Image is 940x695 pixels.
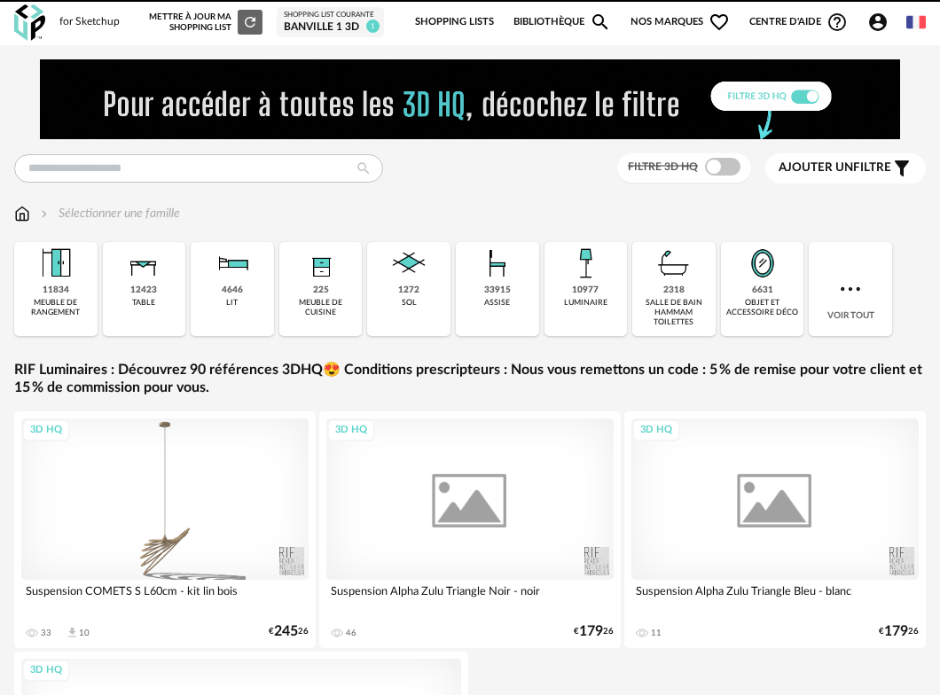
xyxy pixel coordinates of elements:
[319,411,621,648] a: 3D HQ Suspension Alpha Zulu Triangle Noir - noir 46 €17926
[867,12,897,33] span: Account Circle icon
[749,12,848,33] span: Centre d'aideHelp Circle Outline icon
[638,298,710,328] div: salle de bain hammam toilettes
[906,12,926,32] img: fr
[284,11,377,34] a: Shopping List courante banville 1 3d 1
[122,242,165,285] img: Table.png
[484,285,511,296] div: 33915
[513,4,611,41] a: BibliothèqueMagnify icon
[21,580,309,615] div: Suspension COMETS S L60cm - kit lin bois
[269,626,309,637] div: € 26
[631,580,919,615] div: Suspension Alpha Zulu Triangle Bleu - blanc
[564,298,607,308] div: luminaire
[284,20,377,35] div: banville 1 3d
[14,4,45,41] img: OXP
[590,12,611,33] span: Magnify icon
[285,298,357,318] div: meuble de cuisine
[222,285,243,296] div: 4646
[35,242,77,285] img: Meuble%20de%20rangement.png
[22,660,70,682] div: 3D HQ
[891,158,913,179] span: Filter icon
[37,205,180,223] div: Sélectionner une famille
[14,411,316,648] a: 3D HQ Suspension COMETS S L60cm - kit lin bois 33 Download icon 10 €24526
[402,298,417,308] div: sol
[579,626,603,637] span: 179
[826,12,848,33] span: Help Circle Outline icon
[40,59,900,139] img: FILTRE%20HQ%20NEW_V1%20(4).gif
[37,205,51,223] img: svg+xml;base64,PHN2ZyB3aWR0aD0iMTYiIGhlaWdodD0iMTYiIHZpZXdCb3g9IjAgMCAxNiAxNiIgZmlsbD0ibm9uZSIgeG...
[836,275,865,303] img: more.7b13dc1.svg
[628,161,698,172] span: Filtre 3D HQ
[14,361,926,398] a: RIF Luminaires : Découvrez 90 références 3DHQ😍 Conditions prescripteurs : Nous vous remettons un ...
[274,626,298,637] span: 245
[14,205,30,223] img: svg+xml;base64,PHN2ZyB3aWR0aD0iMTYiIGhlaWdodD0iMTciIHZpZXdCb3g9IjAgMCAxNiAxNyIgZmlsbD0ibm9uZSIgeG...
[43,285,69,296] div: 11834
[663,285,685,296] div: 2318
[884,626,908,637] span: 179
[651,628,662,638] div: 11
[22,419,70,441] div: 3D HQ
[326,580,614,615] div: Suspension Alpha Zulu Triangle Noir - noir
[79,628,90,638] div: 10
[149,10,262,35] div: Mettre à jour ma Shopping List
[66,626,79,639] span: Download icon
[313,285,329,296] div: 225
[752,285,773,296] div: 6631
[211,242,254,285] img: Literie.png
[388,242,430,285] img: Sol.png
[709,12,730,33] span: Heart Outline icon
[327,419,375,441] div: 3D HQ
[879,626,919,637] div: € 26
[631,4,730,41] span: Nos marques
[741,242,784,285] img: Miroir.png
[867,12,889,33] span: Account Circle icon
[300,242,342,285] img: Rangement.png
[346,628,356,638] div: 46
[284,11,377,20] div: Shopping List courante
[779,160,891,176] span: filtre
[624,411,926,648] a: 3D HQ Suspension Alpha Zulu Triangle Bleu - blanc 11 €17926
[415,4,494,41] a: Shopping Lists
[59,15,120,29] div: for Sketchup
[809,242,892,336] div: Voir tout
[572,285,599,296] div: 10977
[574,626,614,637] div: € 26
[20,298,92,318] div: meuble de rangement
[242,18,258,27] span: Refresh icon
[132,298,155,308] div: table
[484,298,510,308] div: assise
[653,242,695,285] img: Salle%20de%20bain.png
[130,285,157,296] div: 12423
[765,153,926,184] button: Ajouter unfiltre Filter icon
[632,419,680,441] div: 3D HQ
[41,628,51,638] div: 33
[366,20,380,33] span: 1
[476,242,519,285] img: Assise.png
[226,298,238,308] div: lit
[398,285,419,296] div: 1272
[726,298,799,318] div: objet et accessoire déco
[779,161,853,174] span: Ajouter un
[564,242,607,285] img: Luminaire.png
